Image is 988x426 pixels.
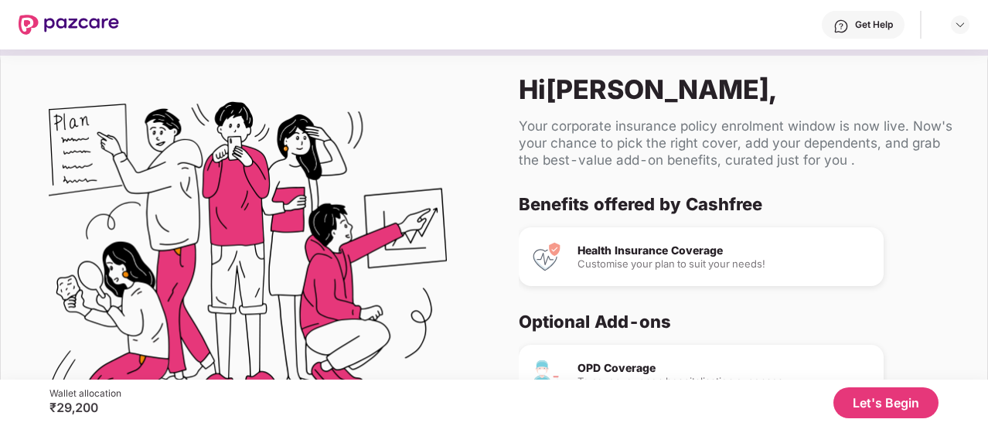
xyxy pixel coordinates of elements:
[954,19,966,31] img: svg+xml;base64,PHN2ZyBpZD0iRHJvcGRvd24tMzJ4MzIiIHhtbG5zPSJodHRwOi8vd3d3LnczLm9yZy8yMDAwL3N2ZyIgd2...
[531,359,562,390] img: OPD Coverage
[519,311,950,332] div: Optional Add-ons
[855,19,893,31] div: Get Help
[577,259,871,269] div: Customise your plan to suit your needs!
[833,19,849,34] img: svg+xml;base64,PHN2ZyBpZD0iSGVscC0zMngzMiIgeG1sbnM9Imh0dHA6Ly93d3cudzMub3JnLzIwMDAvc3ZnIiB3aWR0aD...
[519,118,962,169] div: Your corporate insurance policy enrolment window is now live. Now's your chance to pick the right...
[49,400,121,415] div: ₹29,200
[49,387,121,400] div: Wallet allocation
[519,193,950,215] div: Benefits offered by Cashfree
[519,73,962,105] div: Hi [PERSON_NAME] ,
[577,377,871,387] div: To cover your non hospitalisation expenses
[531,241,562,272] img: Health Insurance Coverage
[19,15,119,35] img: New Pazcare Logo
[577,363,871,373] div: OPD Coverage
[833,387,939,418] button: Let's Begin
[577,245,871,256] div: Health Insurance Coverage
